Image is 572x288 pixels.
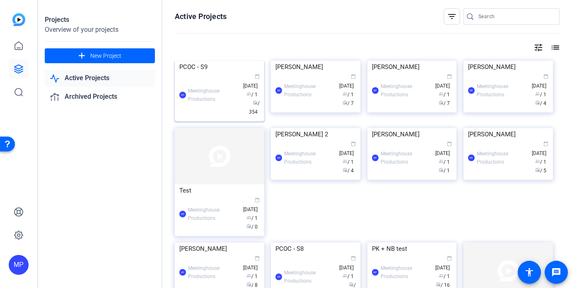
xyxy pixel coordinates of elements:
[477,150,528,166] div: Meetinghouse Productions
[179,211,186,217] div: MP
[246,224,251,228] span: radio
[246,92,258,98] span: / 1
[532,142,548,156] span: [DATE]
[179,269,186,276] div: MP
[343,168,354,174] span: / 4
[468,128,548,140] div: [PERSON_NAME]
[372,87,379,94] div: MP
[45,15,155,25] div: Projects
[535,167,540,172] span: radio
[381,150,432,166] div: Meetinghouse Productions
[349,282,354,287] span: radio
[381,264,432,281] div: Meetinghouse Productions
[447,256,452,261] span: calendar_today
[436,282,441,287] span: radio
[351,74,356,79] span: calendar_today
[372,243,452,255] div: PK + NB test
[45,70,155,87] a: Active Projects
[439,100,444,105] span: radio
[246,274,258,279] span: / 1
[439,159,450,165] span: / 1
[246,215,258,221] span: / 1
[343,92,354,98] span: / 1
[343,159,348,164] span: group
[284,269,335,285] div: Meetinghouse Productions
[535,100,546,106] span: / 4
[524,267,534,277] mat-icon: accessibility
[246,273,251,278] span: group
[535,168,546,174] span: / 5
[468,61,548,73] div: [PERSON_NAME]
[543,74,548,79] span: calendar_today
[77,51,87,61] mat-icon: add
[275,274,282,280] div: MP
[275,87,282,94] div: MP
[343,100,354,106] span: / 7
[246,282,251,287] span: radio
[188,206,239,222] div: Meetinghouse Productions
[478,12,553,21] input: Search
[255,256,260,261] span: calendar_today
[439,91,444,96] span: group
[179,92,186,98] div: MP
[339,142,356,156] span: [DATE]
[243,198,260,212] span: [DATE]
[246,224,258,230] span: / 0
[275,61,356,73] div: [PERSON_NAME]
[343,274,354,279] span: / 1
[468,87,475,94] div: MP
[439,273,444,278] span: group
[439,159,444,164] span: group
[535,100,540,105] span: radio
[343,91,348,96] span: group
[284,150,335,166] div: Meetinghouse Productions
[179,61,260,73] div: PCOC - S9
[45,88,155,105] a: Archived Projects
[351,141,356,146] span: calendar_today
[12,13,25,26] img: blue-gradient.svg
[372,61,452,73] div: [PERSON_NAME]
[275,155,282,161] div: MP
[179,184,260,197] div: Test
[90,52,121,60] span: New Project
[351,256,356,261] span: calendar_today
[381,82,432,99] div: Meetinghouse Productions
[447,141,452,146] span: calendar_today
[255,74,260,79] span: calendar_today
[439,92,450,98] span: / 1
[439,168,450,174] span: / 1
[372,269,379,276] div: MP
[246,282,258,288] span: / 8
[543,141,548,146] span: calendar_today
[249,100,260,115] span: / 354
[343,273,348,278] span: group
[533,43,543,52] mat-icon: tune
[435,142,452,156] span: [DATE]
[439,274,450,279] span: / 1
[535,159,546,165] span: / 1
[45,25,155,35] div: Overview of your projects
[284,82,335,99] div: Meetinghouse Productions
[179,243,260,255] div: [PERSON_NAME]
[535,159,540,164] span: group
[439,167,444,172] span: radio
[343,167,348,172] span: radio
[45,48,155,63] button: New Project
[551,267,561,277] mat-icon: message
[246,91,251,96] span: group
[447,12,457,21] mat-icon: filter_list
[188,87,239,103] div: Meetinghouse Productions
[343,159,354,165] span: / 1
[246,215,251,220] span: group
[535,91,540,96] span: group
[550,43,560,52] mat-icon: list
[188,264,239,281] div: Meetinghouse Productions
[275,128,356,140] div: [PERSON_NAME] 2
[175,12,227,21] h1: Active Projects
[372,128,452,140] div: [PERSON_NAME]
[255,198,260,202] span: calendar_today
[436,282,450,288] span: / 16
[343,100,348,105] span: radio
[477,82,528,99] div: Meetinghouse Productions
[372,155,379,161] div: MP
